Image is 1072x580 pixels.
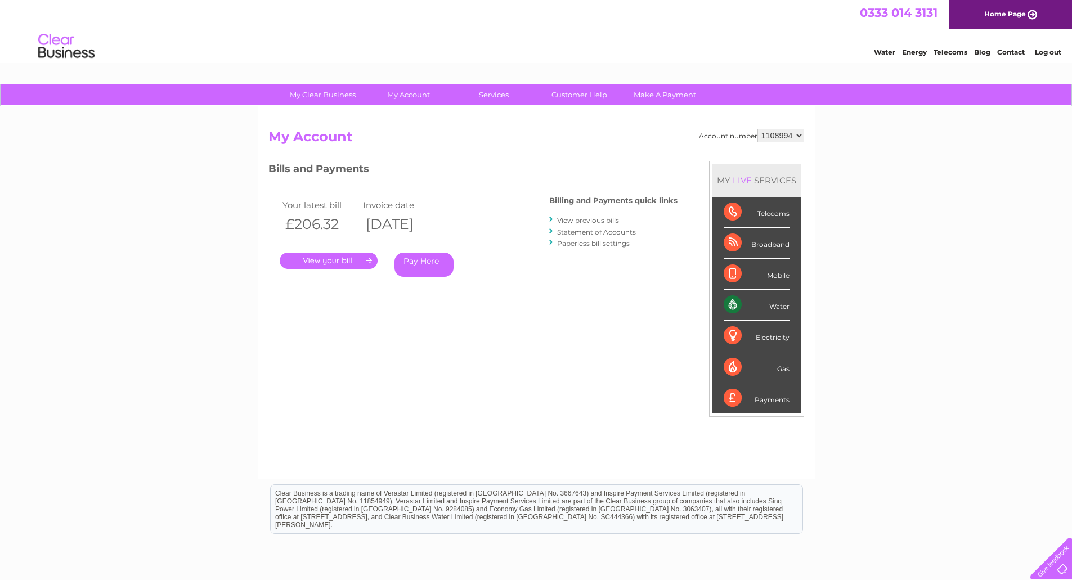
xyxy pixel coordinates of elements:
[268,129,804,150] h2: My Account
[902,48,927,56] a: Energy
[394,253,454,277] a: Pay Here
[934,48,967,56] a: Telecoms
[362,84,455,105] a: My Account
[724,197,790,228] div: Telecoms
[38,29,95,64] img: logo.png
[724,321,790,352] div: Electricity
[533,84,626,105] a: Customer Help
[712,164,801,196] div: MY SERVICES
[860,6,938,20] a: 0333 014 3131
[699,129,804,142] div: Account number
[557,216,619,224] a: View previous bills
[280,253,378,269] a: .
[557,228,636,236] a: Statement of Accounts
[268,161,678,181] h3: Bills and Payments
[724,259,790,290] div: Mobile
[724,228,790,259] div: Broadband
[447,84,540,105] a: Services
[724,352,790,383] div: Gas
[271,6,802,55] div: Clear Business is a trading name of Verastar Limited (registered in [GEOGRAPHIC_DATA] No. 3667643...
[997,48,1025,56] a: Contact
[557,239,630,248] a: Paperless bill settings
[360,197,441,213] td: Invoice date
[549,196,678,205] h4: Billing and Payments quick links
[280,197,361,213] td: Your latest bill
[730,175,754,186] div: LIVE
[724,383,790,413] div: Payments
[1035,48,1061,56] a: Log out
[280,213,361,236] th: £206.32
[276,84,369,105] a: My Clear Business
[724,290,790,321] div: Water
[874,48,895,56] a: Water
[618,84,711,105] a: Make A Payment
[360,213,441,236] th: [DATE]
[974,48,990,56] a: Blog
